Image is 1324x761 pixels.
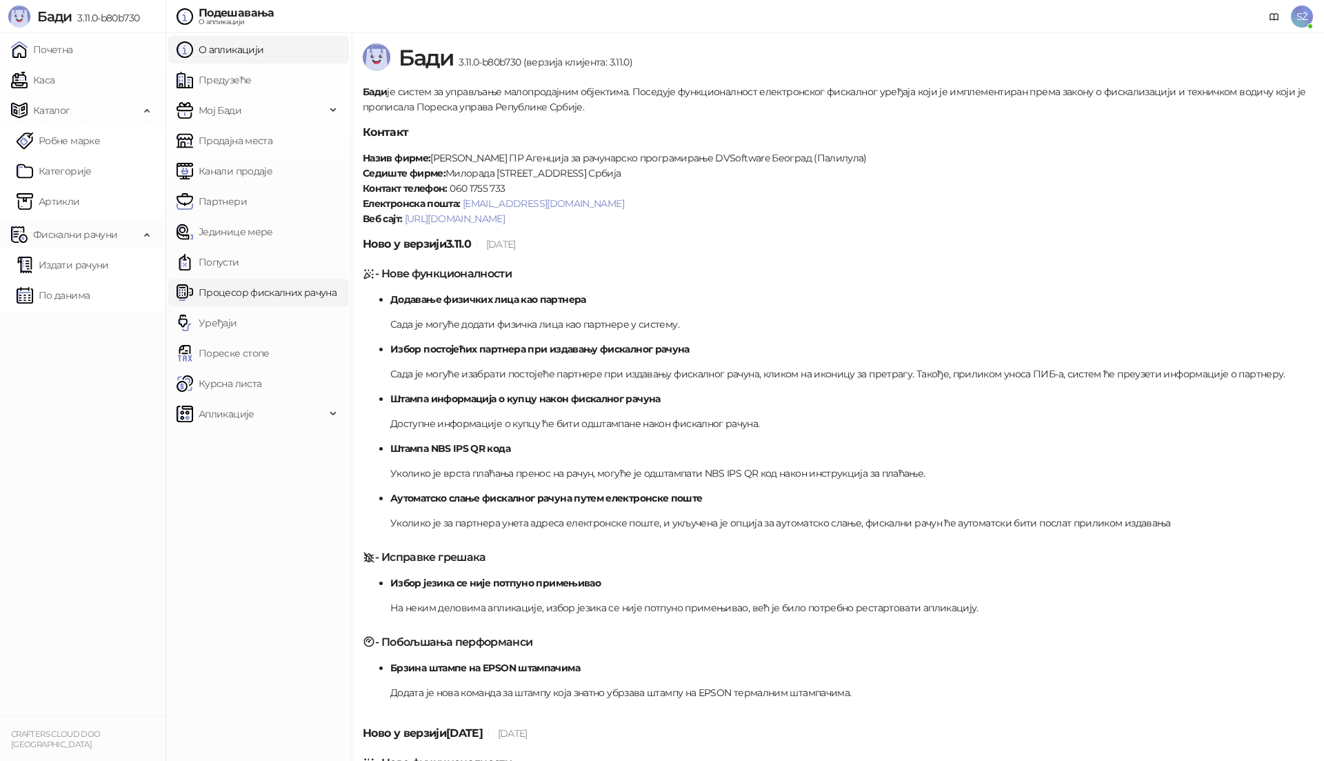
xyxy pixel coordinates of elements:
[363,167,445,179] strong: Седиште фирме:
[1291,6,1313,28] span: SŽ
[486,238,516,250] span: [DATE]
[390,662,580,674] strong: Брзина штампе на EPSON штампачима
[177,127,272,155] a: Продајна места
[177,339,270,367] a: Пореске стопе
[363,152,430,164] strong: Назив фирме:
[199,8,274,19] div: Подешавања
[363,725,1313,742] h5: Ново у верзији [DATE]
[399,44,453,71] span: Бади
[363,236,1313,253] h5: Ново у верзији 3.11.0
[390,393,661,405] strong: Штампа информација о купцу након фискалног рачуна
[177,248,239,276] a: Попусти
[177,66,251,94] a: Предузеће
[405,213,505,225] a: [URL][DOMAIN_NAME]
[363,213,402,225] strong: Веб сајт:
[11,36,73,63] a: Почетна
[390,466,1313,481] p: Уколико је врста плаћања пренос на рачун, могуће је одштампати NBS IPS QR код након инструкција з...
[390,515,1313,531] p: Уколико је за партнера унета адреса електронске поште, и укључена је опција за аутоматско слање, ...
[363,634,1313,651] h5: - Побољшања перформанси
[363,150,1313,226] p: [PERSON_NAME] ПР Агенција за рачунарско програмирање DVSoftware Београд (Палилула) Милорада [STRE...
[177,36,263,63] a: О апликацији
[33,97,70,124] span: Каталог
[177,309,237,337] a: Уређаји
[177,279,337,306] a: Процесор фискалних рачуна
[363,84,1313,115] p: је систем за управљање малопродајним објектима. Поседује функционалност електронског фискалног ур...
[363,43,390,71] img: Logo
[390,416,1313,431] p: Доступне информације о купцу ће бити одштампане након фискалног рачуна.
[17,281,90,309] a: По данима
[390,600,1313,615] p: На неким деловима апликације, избор језика се није потпуно примењивао, већ је било потребно реста...
[17,157,92,185] a: Категорије
[177,188,247,215] a: Партнери
[363,549,1313,566] h5: - Исправке грешака
[199,97,241,124] span: Мој Бади
[11,729,100,749] small: CRAFTERS CLOUD DOO [GEOGRAPHIC_DATA]
[363,266,1313,282] h5: - Нове функционалности
[453,56,632,68] span: 3.11.0-b80b730 (верзија клијента: 3.11.0)
[11,66,54,94] a: Каса
[17,127,100,155] a: Робне марке
[390,685,1313,700] p: Додата је нова команда за штампу која знатно убрзава штампу на EPSON термалним штампачима.
[72,12,139,24] span: 3.11.0-b80b730
[390,577,601,589] strong: Избор језика се није потпуно примењивао
[363,197,460,210] strong: Електронска пошта:
[17,188,80,215] a: ArtikliАртикли
[390,293,586,306] strong: Додавање физичких лица као партнера
[463,197,624,210] a: [EMAIL_ADDRESS][DOMAIN_NAME]
[8,6,30,28] img: Logo
[390,492,703,504] strong: Аутоматско слање фискалног рачуна путем електронске поште
[177,157,272,185] a: Канали продаје
[199,400,254,428] span: Апликације
[390,442,510,455] strong: Штампа NBS IPS QR кода
[498,727,528,740] span: [DATE]
[390,343,690,355] strong: Избор постојећих партнера при издавању фискалног рачуна
[390,317,1313,332] p: Сада је могуће додати физичка лица као партнере у систему.
[363,182,448,195] strong: Контакт телефон:
[199,19,274,26] div: О апликацији
[363,86,387,98] strong: Бади
[363,124,1313,141] h5: Контакт
[17,251,109,279] a: Издати рачуни
[177,370,261,397] a: Курсна листа
[1263,6,1285,28] a: Документација
[33,221,117,248] span: Фискални рачуни
[177,218,273,246] a: Јединице мере
[390,366,1313,382] p: Сада је могуће изабрати постојеће партнере при издавању фискалног рачуна, кликом на иконицу за пр...
[37,8,72,25] span: Бади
